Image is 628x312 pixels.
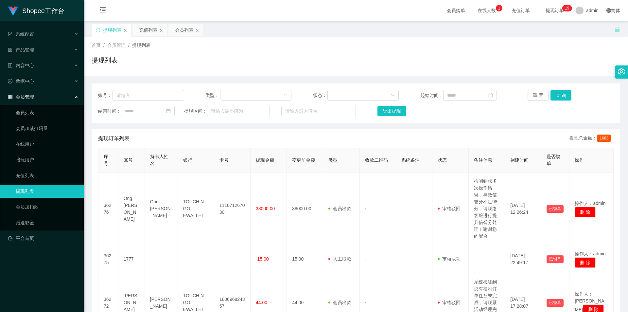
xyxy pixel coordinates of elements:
div: 充值列表 [139,24,157,36]
span: 38000.00 [256,206,275,211]
span: 产品管理 [8,47,34,52]
td: Ong [PERSON_NAME] [145,173,178,245]
span: 结束时间： [98,108,121,115]
button: 查 询 [550,90,571,101]
td: 检测到您多次操作错误，导致信誉分不足98分，请联络客服进行提升信誉分处理！谢谢您的配合 [469,173,505,245]
span: 人工取款 [328,256,351,262]
span: 操作 [575,157,584,163]
span: 在线人数 [474,8,499,13]
span: - [365,256,367,262]
span: 操作人：admin [575,201,605,206]
a: 陪玩用户 [16,153,78,166]
span: / [103,43,105,48]
a: 充值列表 [16,169,78,182]
p: 1 [498,5,500,11]
td: 36275 [98,245,118,273]
i: 图标: unlock [614,27,620,32]
span: 变更前金额 [292,157,315,163]
i: 图标: calendar [488,93,493,98]
button: 删 除 [575,207,596,217]
i: 图标: close [159,28,163,32]
i: 图标: profile [8,63,12,68]
button: 已锁单 [547,255,564,263]
span: 备注信息 [474,157,492,163]
span: 会员出款 [328,300,351,305]
span: 审核驳回 [438,206,461,211]
a: 在线用户 [16,138,78,151]
td: [DATE] 22:49:17 [505,245,541,273]
i: 图标: table [8,95,12,99]
a: Shopee工作台 [8,8,64,13]
span: ~ [270,108,281,115]
span: 提现订单 [542,8,567,13]
span: 类型： [205,92,220,99]
td: 1777 [118,245,145,273]
span: 银行 [183,157,192,163]
i: 图标: check-circle-o [8,79,12,83]
td: [DATE] 12:26:24 [505,173,541,245]
span: 数据中心 [8,79,34,84]
div: 会员列表 [175,24,193,36]
input: 请输入 [113,90,184,101]
span: 是否锁单 [547,154,560,166]
button: 已锁单 [547,299,564,307]
span: 状态 [438,157,447,163]
span: 操作人：admin [575,251,605,256]
span: 内容中心 [8,63,34,68]
i: 图标: menu-fold [92,0,114,21]
button: 删 除 [575,257,596,268]
span: 类型 [328,157,338,163]
td: 38000.00 [287,173,323,245]
i: 图标: close [123,28,127,32]
i: 图标: calendar [166,109,171,113]
button: 导出提现 [377,106,406,116]
td: 36276 [98,173,118,245]
a: 会员加减打码量 [16,122,78,135]
span: 提现区间： [184,108,207,115]
span: 系统配置 [8,31,34,37]
span: 会员管理 [8,94,34,100]
span: 44.00 [256,300,267,305]
div: 提现列表 [103,24,121,36]
span: 审核成功 [438,256,461,262]
span: 提现列表 [132,43,150,48]
i: 图标: appstore-o [8,47,12,52]
td: Ong [PERSON_NAME] [118,173,145,245]
span: 首页 [92,43,101,48]
td: 111071267030 [214,173,251,245]
a: 图标: dashboard平台首页 [8,232,78,245]
a: 提现列表 [16,185,78,198]
i: 图标: down [391,93,395,98]
td: 15.00 [287,245,323,273]
a: 会员加扣款 [16,200,78,213]
span: 提现金额 [256,157,274,163]
span: 收款二维码 [365,157,388,163]
span: 1683 [597,135,611,142]
p: 1 [565,5,567,11]
span: 账号 [124,157,133,163]
button: 已锁单 [547,205,564,213]
img: logo.9652507e.png [8,7,18,16]
div: 提现总金额： [569,135,614,142]
span: - [365,206,367,211]
button: 重 置 [528,90,549,101]
span: 系统备注 [401,157,420,163]
span: 审核驳回 [438,300,461,305]
h1: 提现列表 [92,55,118,65]
span: / [128,43,130,48]
p: 9 [567,5,569,11]
span: 创建时间 [510,157,529,163]
i: 图标: sync [96,28,100,32]
a: 赠送彩金 [16,216,78,229]
i: 图标: down [284,93,288,98]
a: 会员列表 [16,106,78,119]
span: 持卡人姓名 [150,154,168,166]
span: 卡号 [219,157,229,163]
i: 图标: setting [618,68,625,75]
span: 序号 [104,154,108,166]
td: TOUCH N GO EWALLET [178,173,214,245]
input: 请输入最小值为 [207,106,270,116]
span: 提现订单列表 [98,135,130,142]
span: 状态： [313,92,328,99]
h1: Shopee工作台 [22,0,64,21]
